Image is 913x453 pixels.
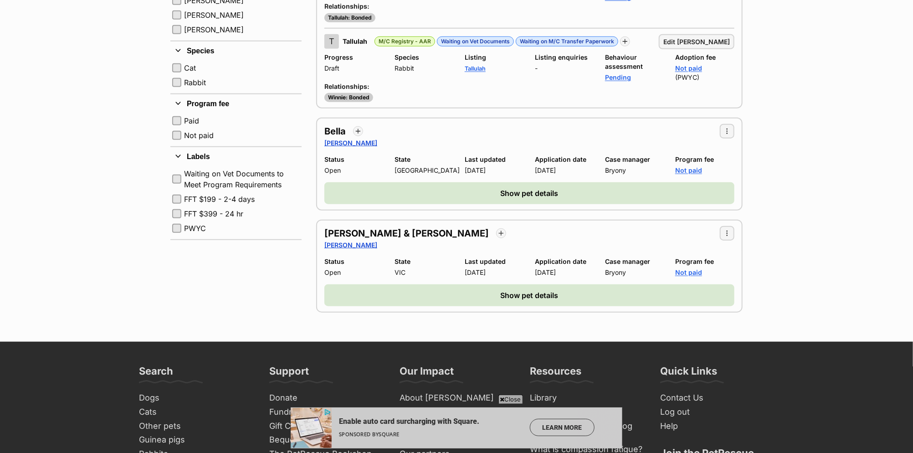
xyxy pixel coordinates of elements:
[324,2,734,11] p: Relationships:
[324,139,377,147] a: [PERSON_NAME]
[324,53,384,62] dt: Progress
[535,155,594,164] dt: Application date
[675,53,734,62] dt: Adoption fee
[170,98,302,110] button: Program fee
[184,194,300,205] label: FFT $199 - 2-4 days
[324,227,489,240] a: [PERSON_NAME] & [PERSON_NAME]
[660,365,717,383] h3: Quick Links
[184,223,300,234] label: PWYC
[135,433,256,447] a: Guinea pigs
[395,53,454,62] dt: Species
[139,365,173,383] h3: Search
[324,125,346,138] a: Bella
[291,407,622,448] iframe: Advertisement
[395,166,454,175] dd: [GEOGRAPHIC_DATA]
[170,61,302,93] div: Species
[535,64,594,73] dd: -
[266,433,387,447] a: Bequests
[465,53,524,62] dt: Listing
[324,268,384,277] dd: Open
[465,268,524,277] dd: [DATE]
[324,34,339,49] span: T
[465,65,486,72] a: Tallulah
[266,405,387,419] a: Fundraise
[535,166,594,175] dd: [DATE]
[530,365,581,383] h3: Resources
[501,188,559,199] span: Show pet details
[400,365,454,383] h3: Our Impact
[184,208,300,219] label: FFT $399 - 24 hr
[657,419,778,433] a: Help
[170,166,302,239] div: Labels
[395,155,454,164] dt: State
[324,182,734,204] button: Show pet details
[675,268,702,276] a: Not paid
[135,419,256,433] a: Other pets
[516,36,618,46] div: Waiting on M/C Transfer Paperwork
[184,130,300,141] label: Not paid
[535,257,594,266] dt: Application date
[605,268,664,277] dd: Bryony
[269,365,309,383] h3: Support
[184,10,300,21] label: [PERSON_NAME]
[526,391,647,405] a: Library
[605,257,664,266] dt: Case manager
[324,257,384,266] dt: Status
[184,62,300,73] label: Cat
[135,405,256,419] a: Cats
[395,257,454,266] dt: State
[657,405,778,419] a: Log out
[395,64,454,73] dd: Rabbit
[324,13,375,22] span: Tallulah: Bonded
[324,93,373,102] span: Winnie: Bonded
[374,36,435,46] div: M/C Registry - AAR
[170,45,302,57] button: Species
[659,34,734,49] a: Edit [PERSON_NAME]
[605,155,664,164] dt: Case manager
[675,155,734,164] dt: Program fee
[663,37,730,46] span: Edit [PERSON_NAME]
[396,391,517,405] a: About [PERSON_NAME]
[324,82,734,91] p: Relationships:
[675,64,702,72] a: Not paid
[501,290,559,301] span: Show pet details
[605,166,664,175] dd: Bryony
[324,64,384,73] dd: Draft
[605,73,631,81] a: Pending
[535,268,594,277] dd: [DATE]
[675,73,699,81] span: (PWYC)
[170,151,302,163] button: Labels
[437,36,514,46] div: Waiting on Vet Documents
[498,395,523,404] span: Close
[324,166,384,175] dd: Open
[184,168,300,190] label: Waiting on Vet Documents to Meet Program Requirements
[605,53,664,71] dt: Behaviour assessment
[170,113,302,146] div: Program fee
[266,419,387,433] a: Gift Cards
[465,166,524,175] dd: [DATE]
[324,284,734,306] button: Show pet details
[465,155,524,164] dt: Last updated
[657,391,778,405] a: Contact Us
[184,24,300,35] label: [PERSON_NAME]
[535,53,594,62] dt: Listing enquiries
[675,166,702,174] a: Not paid
[395,268,454,277] dd: VIC
[324,241,377,249] a: [PERSON_NAME]
[343,35,367,48] h3: Tallulah
[184,115,300,126] label: Paid
[184,77,300,88] label: Rabbit
[266,391,387,405] a: Donate
[135,391,256,405] a: Dogs
[465,257,524,266] dt: Last updated
[675,257,734,266] dt: Program fee
[324,155,384,164] dt: Status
